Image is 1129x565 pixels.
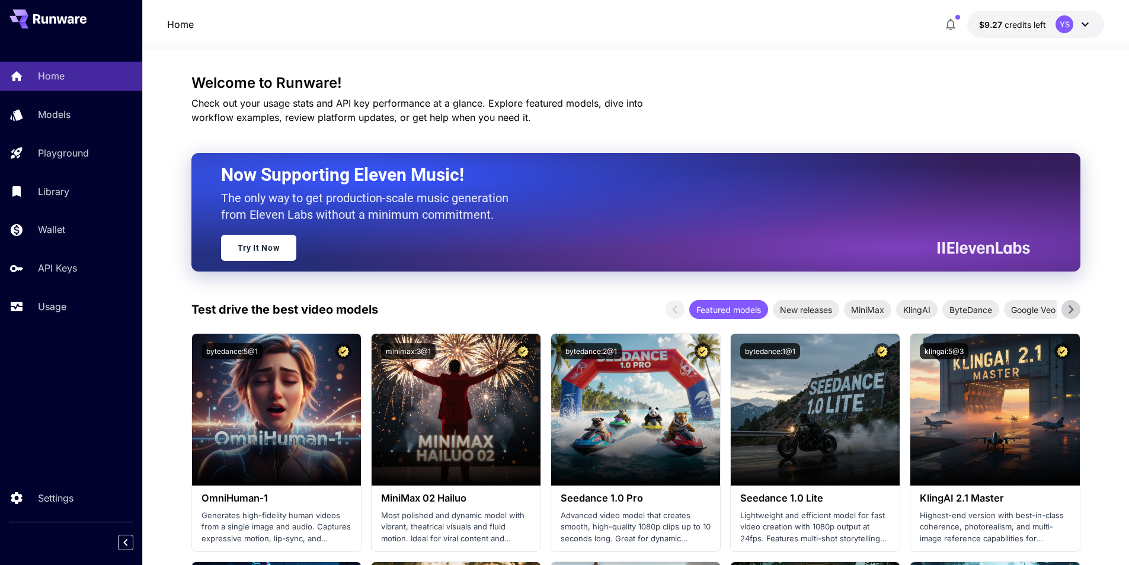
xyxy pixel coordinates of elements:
button: $9.27255YS [967,11,1104,38]
h3: Welcome to Runware! [191,75,1080,91]
span: credits left [1005,20,1046,30]
p: Most polished and dynamic model with vibrant, theatrical visuals and fluid motion. Ideal for vira... [381,510,531,545]
span: New releases [773,304,839,316]
img: alt [192,334,361,486]
button: klingai:5@3 [920,343,968,359]
a: Try It Now [221,235,296,261]
img: alt [551,334,720,486]
p: Usage [38,299,66,314]
h3: Seedance 1.0 Pro [561,493,711,504]
div: MiniMax [844,300,891,319]
img: alt [731,334,900,486]
div: ByteDance [942,300,999,319]
h3: MiniMax 02 Hailuo [381,493,531,504]
p: Lightweight and efficient model for fast video creation with 1080p output at 24fps. Features mult... [740,510,890,545]
p: API Keys [38,261,77,275]
h3: Seedance 1.0 Lite [740,493,890,504]
div: $9.27255 [979,18,1046,31]
button: bytedance:2@1 [561,343,622,359]
button: Certified Model – Vetted for best performance and includes a commercial license. [874,343,890,359]
button: Collapse sidebar [118,535,133,550]
p: Library [38,184,69,199]
button: Certified Model – Vetted for best performance and includes a commercial license. [515,343,531,359]
div: Google Veo [1004,300,1063,319]
img: alt [910,334,1079,486]
p: Models [38,107,71,122]
div: KlingAI [896,300,938,319]
p: Test drive the best video models [191,301,378,318]
p: The only way to get production-scale music generation from Eleven Labs without a minimum commitment. [221,190,517,223]
span: MiniMax [844,304,891,316]
p: Highest-end version with best-in-class coherence, photorealism, and multi-image reference capabil... [920,510,1070,545]
div: Featured models [689,300,768,319]
p: Advanced video model that creates smooth, high-quality 1080p clips up to 10 seconds long. Great f... [561,510,711,545]
button: minimax:3@1 [381,343,436,359]
button: Certified Model – Vetted for best performance and includes a commercial license. [695,343,711,359]
h2: Now Supporting Eleven Music! [221,164,1021,186]
button: Certified Model – Vetted for best performance and includes a commercial license. [1054,343,1070,359]
span: KlingAI [896,304,938,316]
span: Featured models [689,304,768,316]
nav: breadcrumb [167,17,194,31]
p: Playground [38,146,89,160]
span: $9.27 [979,20,1005,30]
p: Generates high-fidelity human videos from a single image and audio. Captures expressive motion, l... [202,510,351,545]
h3: OmniHuman‑1 [202,493,351,504]
button: bytedance:5@1 [202,343,263,359]
div: Collapse sidebar [127,532,142,553]
div: YS [1056,15,1073,33]
span: Check out your usage stats and API key performance at a glance. Explore featured models, dive int... [191,97,643,123]
p: Settings [38,491,73,505]
p: Home [38,69,65,83]
p: Wallet [38,222,65,237]
a: Home [167,17,194,31]
span: ByteDance [942,304,999,316]
div: New releases [773,300,839,319]
span: Google Veo [1004,304,1063,316]
button: Certified Model – Vetted for best performance and includes a commercial license. [335,343,351,359]
button: bytedance:1@1 [740,343,800,359]
h3: KlingAI 2.1 Master [920,493,1070,504]
img: alt [372,334,540,486]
